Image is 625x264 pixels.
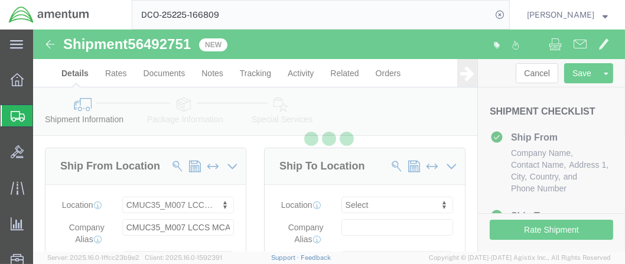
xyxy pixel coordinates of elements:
a: Feedback [301,254,331,261]
span: Copyright © [DATE]-[DATE] Agistix Inc., All Rights Reserved [429,253,611,263]
span: Roger Hankins [527,8,594,21]
input: Search for shipment number, reference number [132,1,491,29]
img: logo [8,6,90,24]
span: Server: 2025.16.0-1ffcc23b9e2 [47,254,139,261]
button: [PERSON_NAME] [526,8,608,22]
span: Client: 2025.16.0-1592391 [145,254,222,261]
a: Support [271,254,301,261]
